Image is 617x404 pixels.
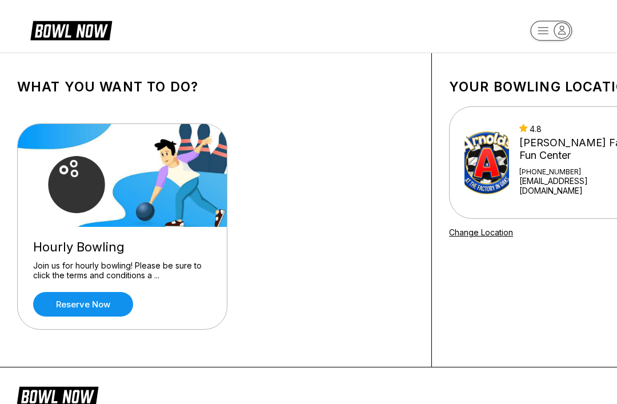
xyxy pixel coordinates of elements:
div: Hourly Bowling [33,239,211,255]
img: Hourly Bowling [18,124,228,227]
a: Change Location [449,227,513,237]
a: Reserve now [33,292,133,317]
div: Join us for hourly bowling! Please be sure to click the terms and conditions a ... [33,261,211,281]
img: Arnold's Family Fun Center [464,131,509,194]
h1: What you want to do? [17,79,414,95]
